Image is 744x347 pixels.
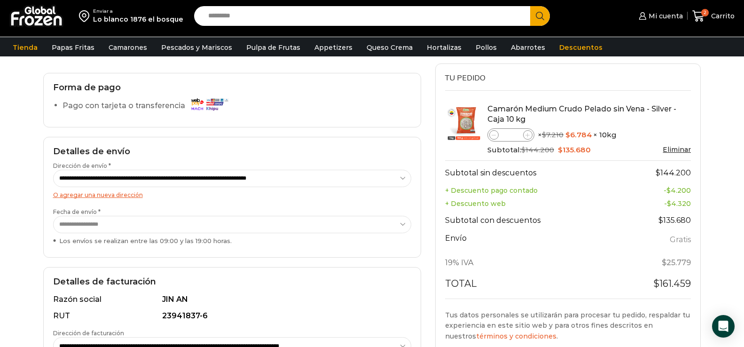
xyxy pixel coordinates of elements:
button: Search button [530,6,550,26]
bdi: 161.459 [653,278,691,289]
span: Mi cuenta [646,11,683,21]
a: Camarón Medium Crudo Pelado sin Vena - Silver - Caja 10 kg [487,104,676,124]
bdi: 4.200 [666,186,691,195]
bdi: 6.784 [565,130,592,139]
span: Tu pedido [445,73,486,83]
a: Papas Fritas [47,39,99,56]
th: Subtotal con descuentos [445,210,620,232]
p: Tus datos personales se utilizarán para procesar tu pedido, respaldar tu experiencia en este siti... [445,310,691,341]
th: + Descuento web [445,197,620,210]
span: 25.779 [662,258,691,267]
a: O agregar una nueva dirección [53,191,143,198]
label: Gratis [670,233,691,247]
div: Enviar a [93,8,183,15]
img: Pago con tarjeta o transferencia [188,96,230,112]
span: $ [558,145,563,154]
div: × × 10kg [487,128,691,142]
h2: Detalles de facturación [53,277,411,287]
label: Pago con tarjeta o transferencia [63,98,233,114]
a: Appetizers [310,39,357,56]
a: Pollos [471,39,501,56]
bdi: 7.210 [542,130,564,139]
a: Pulpa de Frutas [242,39,305,56]
div: RUT [53,311,161,322]
a: Camarones [104,39,152,56]
span: $ [653,278,659,289]
span: $ [656,168,660,177]
select: Dirección de envío * [53,170,411,187]
bdi: 135.680 [558,145,591,154]
div: Los envíos se realizan entre las 09:00 y las 19:00 horas. [53,237,411,245]
div: Open Intercom Messenger [712,315,735,338]
span: $ [542,130,546,139]
th: + Descuento pago contado [445,184,620,197]
bdi: 135.680 [658,216,691,225]
h2: Detalles de envío [53,147,411,157]
select: Fecha de envío * Los envíos se realizan entre las 09:00 y las 19:00 horas. [53,216,411,233]
span: 2 [701,9,709,16]
label: Dirección de envío * [53,162,411,187]
a: 2 Carrito [692,5,735,27]
th: Envío [445,231,620,252]
img: address-field-icon.svg [79,8,93,24]
a: Hortalizas [422,39,466,56]
a: Tienda [8,39,42,56]
bdi: 4.320 [667,199,691,208]
input: Product quantity [499,129,523,141]
a: Abarrotes [506,39,550,56]
span: $ [658,216,663,225]
span: $ [521,145,525,154]
a: Descuentos [555,39,607,56]
a: términos y condiciones [476,332,556,340]
span: $ [666,186,671,195]
td: - [620,197,691,210]
span: Carrito [709,11,735,21]
a: Pescados y Mariscos [157,39,237,56]
a: Eliminar [663,145,691,154]
a: Mi cuenta [636,7,682,25]
bdi: 144.200 [521,145,554,154]
th: 19% IVA [445,252,620,274]
span: $ [565,130,570,139]
a: Queso Crema [362,39,417,56]
h2: Forma de pago [53,83,411,93]
div: 23941837-6 [162,311,406,322]
span: $ [667,199,671,208]
label: Fecha de envío * [53,208,411,245]
span: $ [662,258,666,267]
th: Total [445,274,620,299]
td: - [620,184,691,197]
bdi: 144.200 [656,168,691,177]
th: Subtotal sin descuentos [445,161,620,184]
div: JIN AN [162,294,406,305]
div: Lo blanco 1876 el bosque [93,15,183,24]
div: Subtotal: [487,145,691,155]
div: Razón social [53,294,161,305]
